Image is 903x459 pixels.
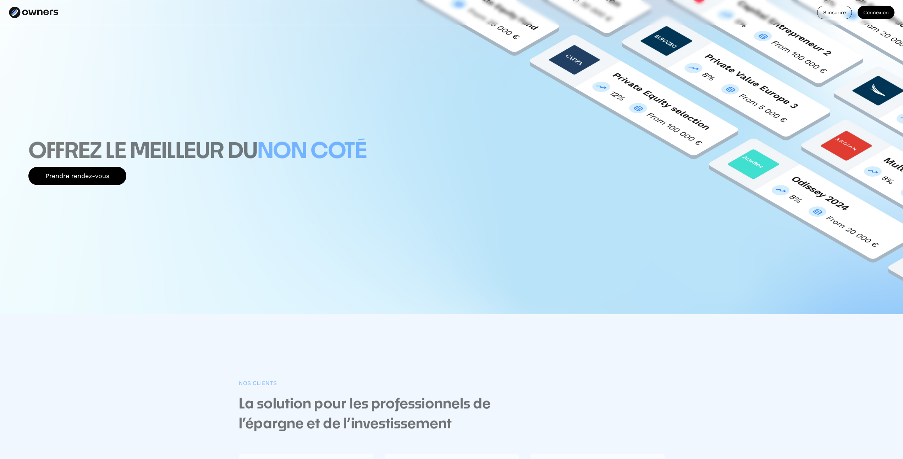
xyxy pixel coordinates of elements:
a: Prendre rendez-vous [28,167,126,185]
div: Prendre rendez-vous [37,171,118,181]
h2: La solution pour les professionnels de l’épargne et de l’investissement [239,394,537,434]
div: Nos clients [239,380,277,386]
div: S'inscrire [817,6,852,19]
a: Connexion [858,6,894,19]
div: Connexion [858,7,894,18]
a: S'inscrire [817,6,852,19]
h1: Offrez le meilleur du [28,138,367,165]
span: non coté [257,141,367,162]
